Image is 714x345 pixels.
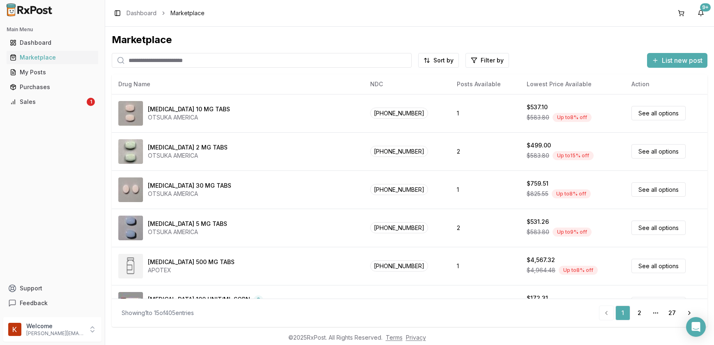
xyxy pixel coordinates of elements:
span: Filter by [481,56,504,64]
span: Marketplace [170,9,205,17]
span: $825.55 [527,190,548,198]
div: Up to 8 % off [559,266,598,275]
span: [PHONE_NUMBER] [370,299,428,310]
div: [MEDICAL_DATA] 10 MG TABS [148,105,230,113]
div: Up to 8 % off [553,113,592,122]
button: Sales1 [3,95,101,108]
span: Feedback [20,299,48,307]
div: Dashboard [10,39,95,47]
a: Sales1 [7,94,98,109]
div: [MEDICAL_DATA] 100 UNIT/ML SOPN [148,295,250,305]
a: Privacy [406,334,426,341]
div: $759.51 [527,179,548,188]
img: Admelog SoloStar 100 UNIT/ML SOPN [118,292,143,317]
div: My Posts [10,68,95,76]
div: Purchases [10,83,95,91]
div: [MEDICAL_DATA] 500 MG TABS [148,258,235,266]
a: See all options [631,221,686,235]
button: Support [3,281,101,296]
img: RxPost Logo [3,3,56,16]
div: $499.00 [527,141,551,149]
img: Abilify 2 MG TABS [118,139,143,164]
td: 1 [450,94,520,132]
a: See all options [631,106,686,120]
div: Up to 9 % off [553,228,592,237]
a: See all options [631,182,686,197]
a: See all options [631,297,686,311]
div: 1 [87,98,95,106]
p: [PERSON_NAME][EMAIL_ADDRESS][DOMAIN_NAME] [26,330,83,337]
div: Showing 1 to 15 of 405 entries [122,309,194,317]
a: 1 [615,306,630,320]
a: Go to next page [681,306,698,320]
img: Abilify 10 MG TABS [118,101,143,126]
span: [PHONE_NUMBER] [370,222,428,233]
a: 27 [665,306,679,320]
span: [PHONE_NUMBER] [370,184,428,195]
span: $583.80 [527,113,549,122]
div: Sales [10,98,85,106]
a: Dashboard [127,9,157,17]
button: 9+ [694,7,707,20]
div: Open Intercom Messenger [686,317,706,337]
div: OTSUKA AMERICA [148,113,230,122]
img: Abiraterone Acetate 500 MG TABS [118,254,143,278]
a: List new post [647,57,707,65]
div: $172.31 [527,294,548,302]
td: 5 [450,285,520,323]
a: See all options [631,144,686,159]
div: $531.26 [527,218,549,226]
span: Sort by [433,56,454,64]
img: User avatar [8,323,21,336]
span: $583.80 [527,152,549,160]
div: [MEDICAL_DATA] 5 MG TABS [148,220,227,228]
div: [MEDICAL_DATA] 30 MG TABS [148,182,231,190]
button: Dashboard [3,36,101,49]
span: $583.80 [527,228,549,236]
a: My Posts [7,65,98,80]
div: $537.10 [527,103,548,111]
a: Purchases [7,80,98,94]
div: $4,567.32 [527,256,555,264]
a: Marketplace [7,50,98,65]
nav: breadcrumb [127,9,205,17]
div: OTSUKA AMERICA [148,228,227,236]
nav: pagination [599,306,698,320]
button: Purchases [3,80,101,94]
span: $4,964.48 [527,266,555,274]
div: [MEDICAL_DATA] 2 MG TABS [148,143,228,152]
div: APOTEX [148,266,235,274]
div: Up to 8 % off [552,189,591,198]
button: Feedback [3,296,101,310]
a: 2 [632,306,647,320]
td: 1 [450,170,520,209]
span: [PHONE_NUMBER] [370,108,428,119]
div: OTSUKA AMERICA [148,190,231,198]
button: List new post [647,53,707,68]
th: Action [625,74,707,94]
td: 2 [450,132,520,170]
th: Drug Name [112,74,364,94]
button: Filter by [465,53,509,68]
p: Welcome [26,322,83,330]
div: Marketplace [112,33,707,46]
span: [PHONE_NUMBER] [370,260,428,271]
th: Posts Available [450,74,520,94]
a: Terms [386,334,403,341]
button: My Posts [3,66,101,79]
div: Marketplace [10,53,95,62]
div: Up to 15 % off [553,151,594,160]
div: OTSUKA AMERICA [148,152,228,160]
a: See all options [631,259,686,273]
button: Marketplace [3,51,101,64]
td: 1 [450,247,520,285]
th: Lowest Price Available [520,74,625,94]
h2: Main Menu [7,26,98,33]
span: [PHONE_NUMBER] [370,146,428,157]
img: Abilify 5 MG TABS [118,216,143,240]
td: 2 [450,209,520,247]
div: 9+ [700,3,711,11]
img: Abilify 30 MG TABS [118,177,143,202]
th: NDC [364,74,451,94]
a: Dashboard [7,35,98,50]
